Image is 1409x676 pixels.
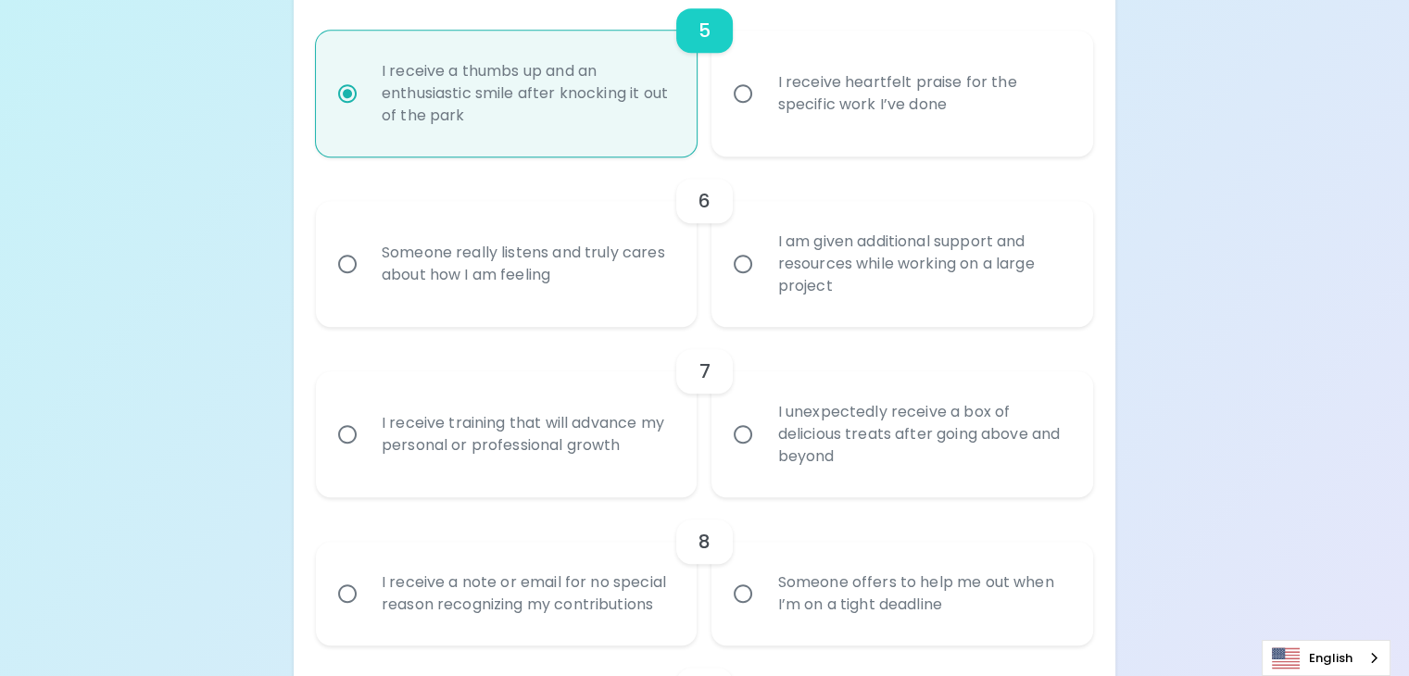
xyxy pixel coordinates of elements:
div: choice-group-check [316,156,1093,327]
div: I unexpectedly receive a box of delicious treats after going above and beyond [762,379,1083,490]
div: I receive training that will advance my personal or professional growth [367,390,687,479]
div: I am given additional support and resources while working on a large project [762,208,1083,319]
div: Language [1262,640,1390,676]
div: Someone really listens and truly cares about how I am feeling [367,219,687,308]
div: Someone offers to help me out when I’m on a tight deadline [762,549,1083,638]
div: choice-group-check [316,497,1093,645]
h6: 7 [698,357,710,386]
div: choice-group-check [316,327,1093,497]
aside: Language selected: English [1262,640,1390,676]
h6: 6 [698,186,711,216]
a: English [1263,641,1390,675]
div: I receive a note or email for no special reason recognizing my contributions [367,549,687,638]
h6: 8 [698,527,711,557]
h6: 5 [698,16,711,45]
div: I receive a thumbs up and an enthusiastic smile after knocking it out of the park [367,38,687,149]
div: I receive heartfelt praise for the specific work I’ve done [762,49,1083,138]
